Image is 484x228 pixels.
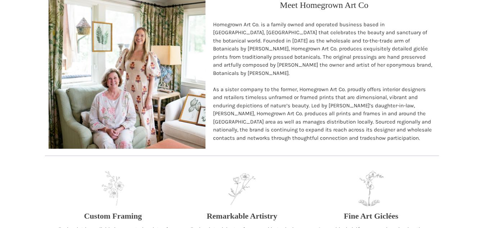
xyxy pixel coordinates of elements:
[207,210,277,222] p: Remarkable Artistry
[213,85,435,142] p: As a sister company to the former, Homegrown Art Co. proudly offers interior designers and retail...
[213,21,435,77] p: Homegrown Art Co. is a family owned and operated business based in [GEOGRAPHIC_DATA], [GEOGRAPHIC...
[84,210,142,222] p: Custom Framing
[344,210,398,222] p: Fine Art Giclées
